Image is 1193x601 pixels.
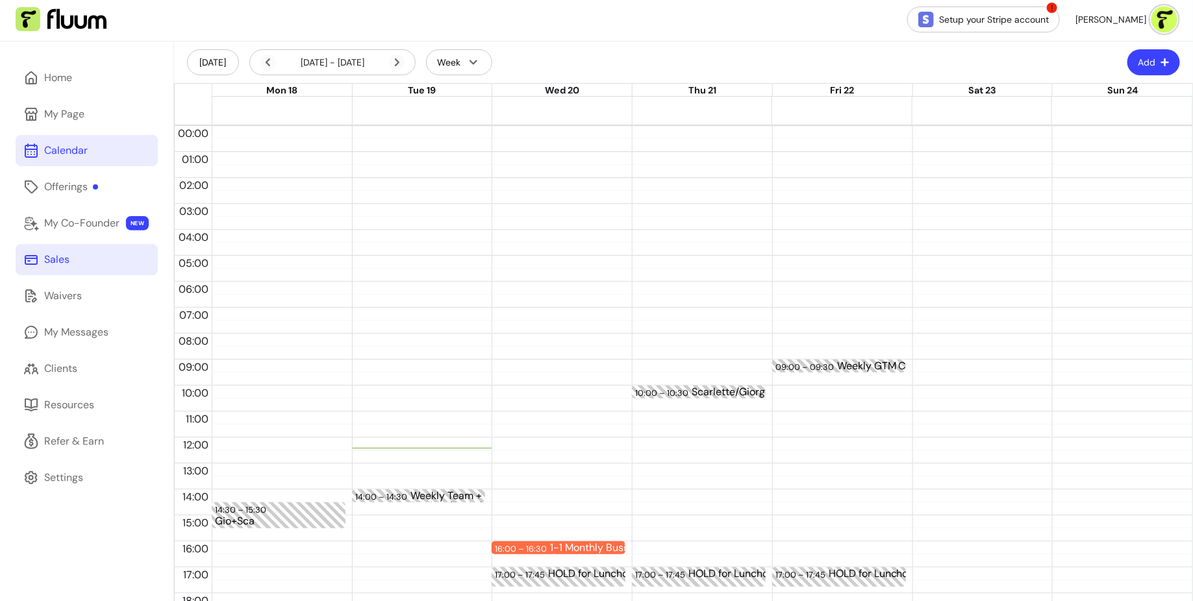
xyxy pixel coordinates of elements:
div: HOLD for Lunchclub [548,569,675,585]
span: Tue 19 [408,84,436,96]
a: Clients [16,353,158,384]
a: Offerings [16,171,158,202]
div: 09:00 – 09:30Weekly GTM Call 💚 [772,360,906,373]
span: 11:00 [182,412,212,426]
button: Sat 23 [968,84,996,98]
div: Waivers [44,288,82,304]
a: Settings [16,462,158,493]
a: Sales [16,244,158,275]
div: 16:00 – 16:301-1 Monthly Business Consultation with Fluum Founders [492,541,625,554]
span: Sat 23 [968,84,996,96]
div: 17:00 – 17:45 [635,569,688,581]
button: Week [426,49,492,75]
div: 17:00 – 17:45 [775,569,829,581]
span: 02:00 [176,178,212,192]
div: Offerings [44,179,98,195]
span: ! [1046,1,1059,14]
button: Sun 24 [1107,84,1138,98]
div: Clients [44,361,77,376]
img: Stripe Icon [918,12,934,27]
span: 06:00 [175,282,212,296]
span: NEW [126,216,149,230]
div: 10:00 – 10:30Scarlette/Giorgia [632,386,766,399]
span: 07:00 [176,308,212,322]
a: My Co-Founder NEW [16,208,158,239]
div: Gio+Sca [215,516,342,527]
div: 17:00 – 17:45HOLD for Lunchclub [492,567,625,587]
a: My Messages [16,317,158,348]
div: Weekly Team + Product/Tech Call 🎧 [410,491,538,501]
button: Add [1127,49,1180,75]
span: Sun 24 [1107,84,1138,96]
div: 14:00 – 14:30 [355,491,410,503]
a: Setup your Stripe account [907,6,1060,32]
button: Fri 22 [831,84,855,98]
div: 09:00 – 09:30 [775,361,837,373]
span: Fri 22 [831,84,855,96]
img: Fluum Logo [16,7,107,32]
span: 17:00 [180,568,212,582]
div: 1-1 Monthly Business Consultation with Fluum Founders [550,543,677,553]
a: Calendar [16,135,158,166]
button: Tue 19 [408,84,436,98]
div: Home [44,70,72,86]
a: Refer & Earn [16,426,158,457]
span: 09:00 [175,360,212,374]
div: 14:30 – 15:30 [215,504,270,516]
span: 05:00 [175,256,212,270]
span: Mon 18 [266,84,297,96]
div: Resources [44,397,94,413]
div: Refer & Earn [44,434,104,449]
div: Sales [44,252,69,267]
img: avatar [1151,6,1177,32]
a: My Page [16,99,158,130]
button: avatar[PERSON_NAME] [1075,6,1177,32]
div: My Co-Founder [44,215,119,231]
span: 15:00 [179,516,212,530]
div: Calendar [44,143,88,158]
span: 16:00 [179,542,212,556]
div: Scarlette/Giorgia [692,387,819,397]
div: 17:00 – 17:45 [495,569,548,581]
div: HOLD for Lunchclub [829,569,956,585]
div: [DATE] - [DATE] [260,55,405,70]
div: Weekly GTM Call 💚 [837,361,964,371]
span: Thu 21 [688,84,716,96]
div: Settings [44,470,83,485]
a: Waivers [16,280,158,312]
span: 14:00 [179,490,212,504]
div: My Page [44,106,84,122]
div: 10:00 – 10:30 [635,387,692,399]
span: 08:00 [175,334,212,348]
button: Mon 18 [266,84,297,98]
a: Home [16,62,158,93]
button: Wed 20 [545,84,579,98]
div: 14:00 – 14:30Weekly Team + Product/Tech Call 🎧 [352,489,486,502]
span: [PERSON_NAME] [1075,13,1146,26]
span: 00:00 [175,127,212,140]
button: Thu 21 [688,84,716,98]
a: Resources [16,389,158,421]
span: 10:00 [179,386,212,400]
span: Wed 20 [545,84,579,96]
span: 04:00 [175,230,212,244]
div: 16:00 – 16:30 [495,543,550,555]
span: 01:00 [179,153,212,166]
span: 12:00 [180,438,212,452]
div: HOLD for Lunchclub [688,569,816,585]
div: 17:00 – 17:45HOLD for Lunchclub [772,567,906,587]
div: My Messages [44,325,108,340]
span: 03:00 [176,204,212,218]
div: 17:00 – 17:45HOLD for Lunchclub [632,567,766,587]
div: 14:30 – 15:30Gio+Sca [212,502,345,528]
button: [DATE] [187,49,239,75]
span: 13:00 [180,464,212,478]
